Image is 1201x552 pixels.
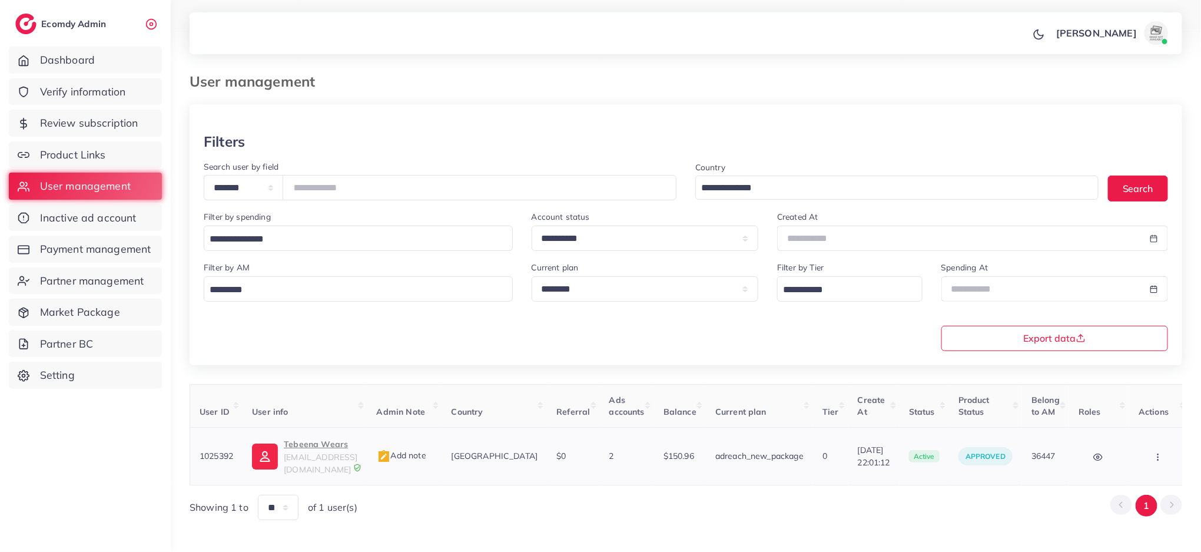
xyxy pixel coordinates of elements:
[40,147,106,163] span: Product Links
[715,406,767,417] span: Current plan
[205,230,497,249] input: Search for option
[9,173,162,200] a: User management
[9,236,162,263] a: Payment management
[1031,395,1060,417] span: Belong to AM
[190,501,248,514] span: Showing 1 to
[9,110,162,137] a: Review subscription
[40,242,151,257] span: Payment management
[40,210,137,226] span: Inactive ad account
[252,406,288,417] span: User info
[532,211,590,223] label: Account status
[556,451,566,461] span: $0
[353,464,361,472] img: 9CAL8B2pu8EFxCJHYAAAAldEVYdGRhdGU6Y3JlYXRlADIwMjItMTItMDlUMDQ6NTg6MzkrMDA6MDBXSlgLAAAAJXRFWHRkYXR...
[9,47,162,74] a: Dashboard
[377,450,426,461] span: Add note
[204,211,271,223] label: Filter by spending
[1144,21,1168,45] img: avatar
[284,452,357,474] span: [EMAIL_ADDRESS][DOMAIN_NAME]
[715,451,804,461] span: adreach_new_package
[9,141,162,168] a: Product Links
[252,437,357,475] a: Tebeena Wears[EMAIL_ADDRESS][DOMAIN_NAME]
[858,444,890,468] span: [DATE] 22:01:12
[204,226,513,251] div: Search for option
[452,451,538,461] span: [GEOGRAPHIC_DATA]
[40,84,126,100] span: Verify information
[941,326,1169,351] button: Export data
[1139,406,1169,417] span: Actions
[958,395,990,417] span: Product Status
[200,451,233,461] span: 1025392
[15,14,109,34] a: logoEcomdy Admin
[204,276,513,302] div: Search for option
[779,281,907,299] input: Search for option
[532,262,579,273] label: Current plan
[609,451,614,461] span: 2
[252,444,278,470] img: ic-user-info.36bf1079.svg
[41,18,109,29] h2: Ecomdy Admin
[200,406,230,417] span: User ID
[284,437,357,451] p: Tebeena Wears
[9,330,162,358] a: Partner BC
[40,336,94,352] span: Partner BC
[40,368,75,383] span: Setting
[377,406,426,417] span: Admin Note
[609,395,645,417] span: Ads accounts
[40,305,120,320] span: Market Package
[695,176,1099,200] div: Search for option
[1110,495,1182,517] ul: Pagination
[695,161,725,173] label: Country
[1056,26,1137,40] p: [PERSON_NAME]
[663,406,696,417] span: Balance
[9,299,162,326] a: Market Package
[9,78,162,105] a: Verify information
[1108,176,1168,201] button: Search
[1079,406,1101,417] span: Roles
[822,451,827,461] span: 0
[1031,451,1056,461] span: 36447
[556,406,590,417] span: Referral
[1024,333,1086,343] span: Export data
[697,179,1083,197] input: Search for option
[858,395,885,417] span: Create At
[9,362,162,389] a: Setting
[909,406,935,417] span: Status
[777,211,818,223] label: Created At
[377,449,391,464] img: admin_note.cdd0b510.svg
[204,161,278,173] label: Search user by field
[9,267,162,295] a: Partner management
[40,179,131,194] span: User management
[663,451,694,461] span: $150.96
[205,281,497,299] input: Search for option
[822,406,839,417] span: Tier
[40,52,95,68] span: Dashboard
[15,14,37,34] img: logo
[777,262,824,273] label: Filter by Tier
[204,262,250,273] label: Filter by AM
[9,204,162,232] a: Inactive ad account
[966,452,1006,461] span: approved
[1136,495,1157,517] button: Go to page 1
[190,73,324,90] h3: User management
[40,115,138,131] span: Review subscription
[204,133,245,150] h3: Filters
[777,276,922,302] div: Search for option
[941,262,988,273] label: Spending At
[909,450,940,463] span: active
[1050,21,1173,45] a: [PERSON_NAME]avatar
[308,501,357,514] span: of 1 user(s)
[40,273,144,289] span: Partner management
[452,406,483,417] span: Country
